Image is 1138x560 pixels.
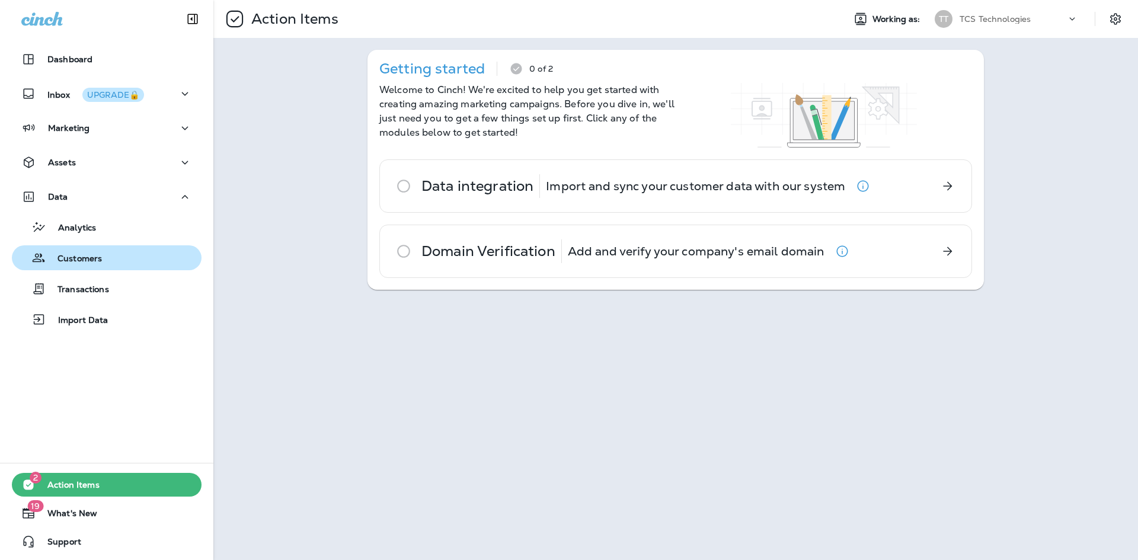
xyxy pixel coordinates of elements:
div: TT [935,10,952,28]
span: 2 [30,472,41,484]
p: Marketing [48,123,89,133]
p: Analytics [46,223,96,234]
p: Import and sync your customer data with our system [546,181,845,191]
button: Assets [12,151,202,174]
p: Getting started [379,64,485,73]
button: 2Action Items [12,473,202,497]
p: Domain Verification [421,247,555,256]
p: Inbox [47,88,144,100]
span: Action Items [36,480,100,494]
button: Get Started [936,239,960,263]
span: What's New [36,508,97,523]
p: Import Data [46,315,108,327]
button: Settings [1105,8,1126,30]
p: Welcome to Cinch! We're excited to help you get started with creating amazing marketing campaigns... [379,83,676,140]
button: Data [12,185,202,209]
button: Get Started [936,174,960,198]
p: Data [48,192,68,201]
p: Action Items [247,10,338,28]
p: Dashboard [47,55,92,64]
button: Customers [12,245,202,270]
div: UPGRADE🔒 [87,91,139,99]
p: Assets [48,158,76,167]
button: 19What's New [12,501,202,525]
button: Support [12,530,202,553]
p: 0 of 2 [529,64,553,73]
span: Support [36,537,81,551]
p: Customers [46,254,102,265]
p: Add and verify your company's email domain [568,247,824,256]
p: Data integration [421,181,533,191]
button: Dashboard [12,47,202,71]
button: Collapse Sidebar [176,7,209,31]
p: Transactions [46,284,109,296]
span: Working as: [872,14,923,24]
p: TCS Technologies [960,14,1031,24]
button: UPGRADE🔒 [82,88,144,102]
button: Marketing [12,116,202,140]
button: Analytics [12,215,202,239]
button: Transactions [12,276,202,301]
span: 19 [27,500,43,512]
button: Import Data [12,307,202,332]
button: InboxUPGRADE🔒 [12,82,202,105]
